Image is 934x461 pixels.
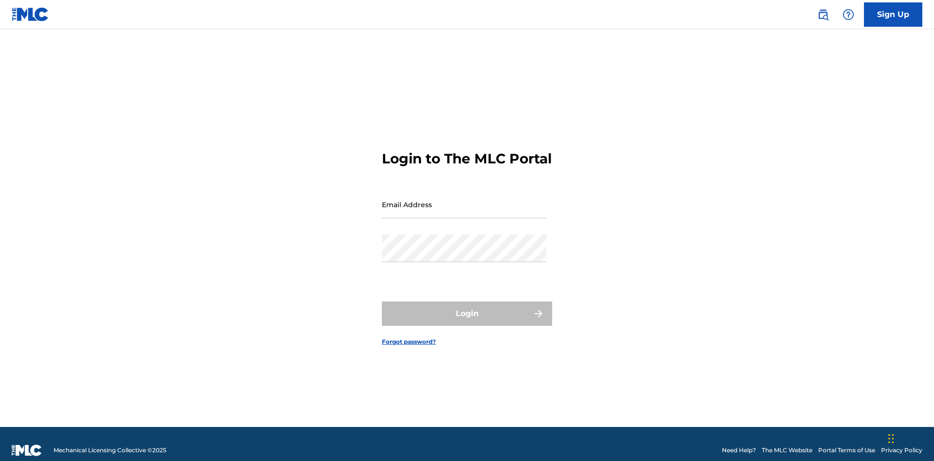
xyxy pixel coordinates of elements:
a: Privacy Policy [881,446,922,455]
a: Sign Up [864,2,922,27]
img: MLC Logo [12,7,49,21]
a: Portal Terms of Use [818,446,875,455]
h3: Login to The MLC Portal [382,150,552,167]
span: Mechanical Licensing Collective © 2025 [54,446,166,455]
img: logo [12,444,42,456]
iframe: Chat Widget [885,414,934,461]
div: Help [839,5,858,24]
a: Public Search [813,5,833,24]
img: help [843,9,854,20]
a: Forgot password? [382,337,436,346]
a: The MLC Website [762,446,812,455]
img: search [817,9,829,20]
a: Need Help? [722,446,756,455]
div: Drag [888,424,894,453]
